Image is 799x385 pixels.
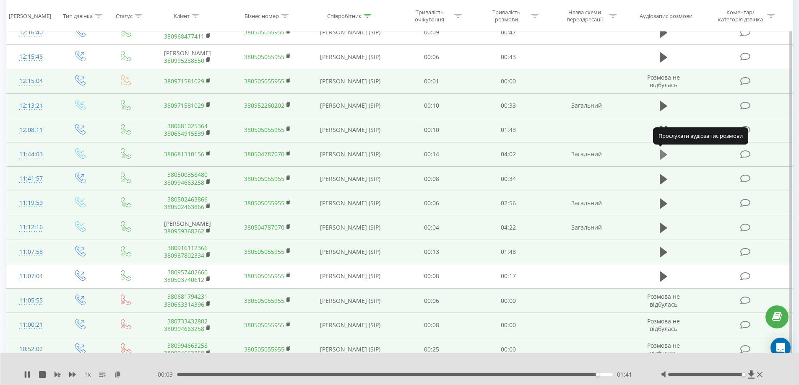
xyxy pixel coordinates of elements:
[393,215,470,240] td: 00:04
[307,118,393,142] td: [PERSON_NAME] (SIP)
[647,292,680,308] span: Розмова не відбулась
[164,57,204,65] a: 380995288550
[393,337,470,362] td: 00:25
[307,337,393,362] td: [PERSON_NAME] (SIP)
[15,73,47,89] div: 12:15:04
[164,227,204,235] a: 380959368262
[470,142,547,166] td: 04:02
[307,215,393,240] td: [PERSON_NAME] (SIP)
[15,268,47,284] div: 11:07:04
[596,373,599,376] div: Accessibility label
[244,199,284,207] a: 380505055955
[244,297,284,305] a: 380505055955
[307,20,393,44] td: [PERSON_NAME] (SIP)
[15,49,47,65] div: 12:15:46
[167,244,208,252] a: 380916112366
[307,45,393,69] td: [PERSON_NAME] (SIP)
[307,264,393,288] td: [PERSON_NAME] (SIP)
[470,93,547,118] td: 00:33
[547,142,626,166] td: Загальний
[164,300,204,308] a: 380663314396
[15,146,47,163] div: 11:44:03
[393,69,470,93] td: 00:01
[653,127,748,144] div: Прослухати аудіозапис розмови
[167,292,208,300] a: 380681794231
[244,345,284,353] a: 380505055955
[167,268,208,276] a: 380957402660
[164,77,204,85] a: 380971581029
[244,28,284,36] a: 380505055955
[393,142,470,166] td: 00:14
[393,167,470,191] td: 00:08
[244,223,284,231] a: 380504787070
[307,167,393,191] td: [PERSON_NAME] (SIP)
[742,373,745,376] div: Accessibility label
[164,203,204,211] a: 380502463866
[164,101,204,109] a: 380971581029
[164,349,204,357] a: 380994663258
[640,12,692,19] div: Аудіозапис розмови
[15,98,47,114] div: 12:13:21
[393,118,470,142] td: 00:10
[547,93,626,118] td: Загальний
[15,171,47,187] div: 11:41:57
[15,24,47,41] div: 12:16:40
[470,337,547,362] td: 00:00
[327,12,362,19] div: Співробітник
[15,317,47,333] div: 11:00:21
[470,240,547,264] td: 01:48
[244,321,284,329] a: 380505055955
[307,240,393,264] td: [PERSON_NAME] (SIP)
[617,370,632,379] span: 01:41
[244,77,284,85] a: 380505055955
[393,289,470,313] td: 00:06
[470,289,547,313] td: 00:00
[393,45,470,69] td: 00:06
[647,341,680,357] span: Розмова не відбулась
[244,53,284,61] a: 380505055955
[164,129,204,137] a: 380664915539
[244,150,284,158] a: 380504787070
[148,215,227,240] td: [PERSON_NAME]
[15,292,47,309] div: 11:05:55
[307,289,393,313] td: [PERSON_NAME] (SIP)
[307,93,393,118] td: [PERSON_NAME] (SIP)
[15,341,47,357] div: 10:52:02
[307,191,393,215] td: [PERSON_NAME] (SIP)
[167,341,208,349] a: 380994663258
[470,215,547,240] td: 04:22
[470,313,547,337] td: 00:00
[156,370,177,379] span: - 00:03
[167,171,208,178] a: 380500358480
[167,195,208,203] a: 380502463866
[15,219,47,235] div: 11:12:16
[547,191,626,215] td: Загальний
[770,338,791,358] div: Open Intercom Messenger
[63,12,93,19] div: Тип дзвінка
[547,215,626,240] td: Загальний
[164,178,204,186] a: 380994663258
[84,370,91,379] span: 1 x
[562,9,607,23] div: Назва схеми переадресації
[116,12,133,19] div: Статус
[164,251,204,259] a: 380987802334
[164,325,204,333] a: 380994663258
[470,69,547,93] td: 00:00
[15,195,47,211] div: 11:19:59
[484,9,529,23] div: Тривалість розмови
[393,93,470,118] td: 00:10
[164,32,204,40] a: 380968477411
[470,45,547,69] td: 00:43
[407,9,452,23] div: Тривалість очікування
[470,167,547,191] td: 00:34
[15,122,47,138] div: 12:08:11
[167,122,208,130] a: 380681025364
[244,126,284,134] a: 380505055955
[164,150,204,158] a: 380681310156
[470,20,547,44] td: 00:47
[244,101,284,109] a: 380952260202
[167,317,208,325] a: 380733432802
[470,191,547,215] td: 02:56
[148,45,227,69] td: [PERSON_NAME]
[470,264,547,288] td: 00:17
